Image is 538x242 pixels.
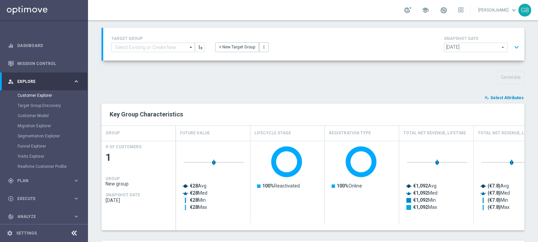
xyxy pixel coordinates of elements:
div: Execute [8,196,73,202]
a: [PERSON_NAME]keyboard_arrow_down [477,5,518,15]
tspan: €1,092 [413,197,428,203]
a: Settings [16,231,37,235]
h4: GROUP [106,127,120,139]
tspan: €1,092 [413,204,428,210]
button: person_search Explore keyboard_arrow_right [7,79,80,84]
text: Reactivated [262,183,300,189]
text: Med [488,190,510,196]
span: Execute [17,197,73,201]
a: Migration Explorer [18,123,70,129]
div: Customer Model [18,111,87,121]
text: Max [488,204,510,210]
div: Funnel Explorer [18,141,87,151]
tspan: €1,092 [413,183,428,189]
i: keyboard_arrow_right [73,213,80,220]
tspan: €28 [190,190,198,196]
i: playlist_add_check [485,95,489,100]
i: more_vert [262,45,266,49]
tspan: €28 [190,183,198,189]
div: Realtime Customer Profile [18,161,87,172]
span: Explore [17,80,73,84]
button: expand_more [512,41,521,54]
h2: Key Group Characteristics [110,110,516,118]
span: Plan [17,179,73,183]
span: Analyze [17,215,73,219]
div: Migration Explorer [18,121,87,131]
tspan: 100% [262,183,274,189]
span: New group [106,181,172,186]
text: Med [190,190,207,196]
a: Segmentation Explorer [18,133,70,139]
h4: Total Net Revenue, Lifetime [403,127,466,139]
i: keyboard_arrow_right [73,177,80,184]
text: Avg [488,183,509,189]
button: playlist_add_check Select Attributes [484,94,524,102]
text: Max [190,204,207,210]
div: Customer Explorer [18,90,87,101]
h4: TARGET GROUP [111,36,205,41]
span: 1 [106,151,172,164]
a: Mission Control [17,54,80,72]
text: Min [413,197,436,203]
a: Customer Model [18,113,70,118]
i: arrow_drop_down [188,43,195,52]
i: play_circle_outline [8,196,14,202]
h4: Lifecycle Stage [254,127,291,139]
i: person_search [8,79,14,85]
span: Select Attributes [490,95,524,100]
div: Explore [8,79,73,85]
button: more_vert [259,42,269,52]
tspan: (€7.8) [488,190,500,196]
h4: SNAPSHOT DATE [444,36,522,41]
h4: # OF CUSTOMERS [106,145,141,149]
text: Avg [413,183,436,189]
div: Press SPACE to select this row. [102,141,176,224]
div: Dashboard [8,37,80,54]
h4: GROUP [106,176,120,181]
div: TARGET GROUP arrow_drop_down + New Target Group more_vert SNAPSHOT DATE arrow_drop_down expand_more [111,35,516,54]
tspan: €28 [190,197,198,203]
tspan: €1,092 [413,190,428,196]
text: Min [190,197,206,203]
i: keyboard_arrow_right [73,78,80,85]
text: Online [337,183,362,189]
i: equalizer [8,43,14,49]
h4: Future Value [180,127,210,139]
tspan: (€7.8) [488,183,500,189]
a: Visits Explorer [18,154,70,159]
text: Max [413,204,437,210]
text: Med [413,190,438,196]
tspan: €28 [190,204,198,210]
i: keyboard_arrow_right [73,195,80,202]
div: Plan [8,178,73,184]
a: Target Group Discovery [18,103,70,108]
text: Avg [190,183,206,189]
i: track_changes [8,214,14,220]
h4: SNAPSHOT DATE [106,193,140,197]
text: Min [488,197,508,203]
span: 2025-09-07 [106,198,172,203]
button: track_changes Analyze keyboard_arrow_right [7,214,80,219]
button: Mission Control [7,61,80,66]
input: Select Existing or Create New [111,43,195,52]
button: equalizer Dashboard [7,43,80,48]
tspan: 100% [337,183,349,189]
button: + New Target Group [215,42,259,52]
i: gps_fixed [8,178,14,184]
a: Customer Explorer [18,93,70,98]
a: Realtime Customer Profile [18,164,70,169]
button: gps_fixed Plan keyboard_arrow_right [7,178,80,183]
button: play_circle_outline Execute keyboard_arrow_right [7,196,80,201]
div: Analyze [8,214,73,220]
div: Mission Control [8,54,80,72]
a: Dashboard [17,37,80,54]
button: Generate [497,71,524,84]
span: keyboard_arrow_down [510,6,518,14]
i: settings [7,230,13,236]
